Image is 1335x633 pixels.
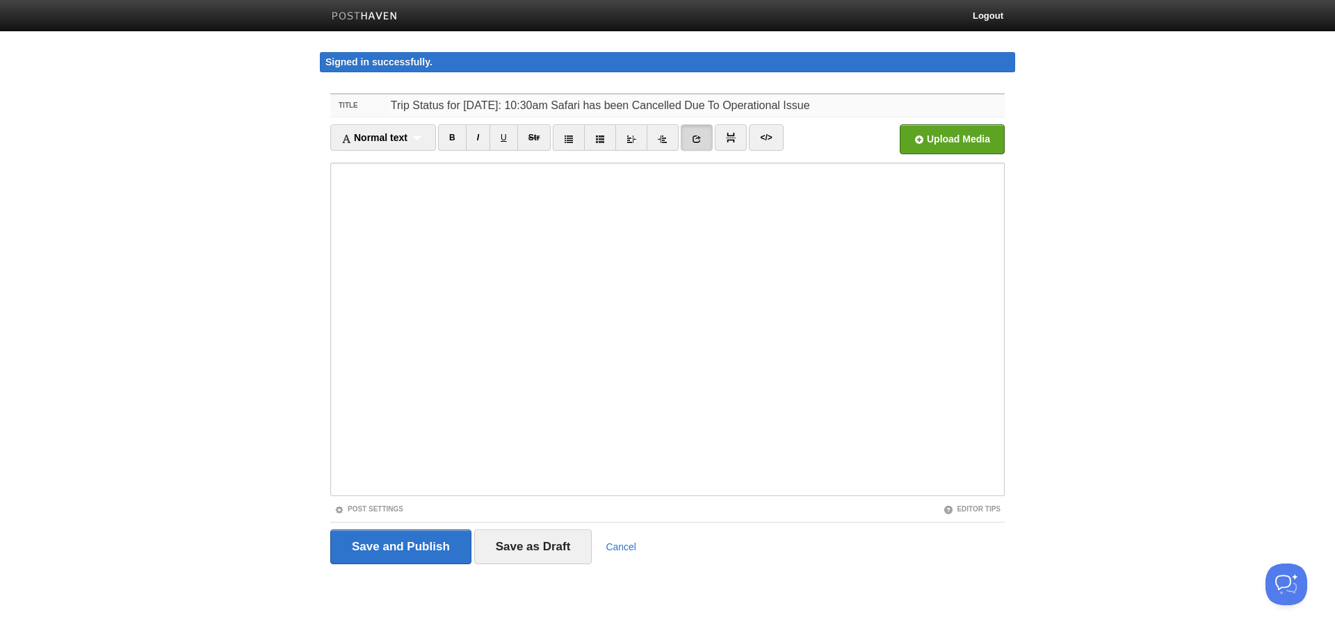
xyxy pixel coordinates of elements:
a: B [438,124,467,151]
input: Save as Draft [474,529,592,564]
a: Post Settings [334,505,403,513]
a: Cancel [606,541,636,552]
del: Str [528,133,540,142]
div: Signed in successfully. [320,52,1015,72]
img: pagebreak-icon.png [726,133,736,142]
img: Posthaven-bar [332,12,398,22]
input: Save and Publish [330,529,471,564]
a: Str [517,124,551,151]
a: I [466,124,490,151]
span: Normal text [341,132,407,143]
iframe: Help Scout Beacon - Open [1265,564,1307,605]
label: Title [330,94,387,117]
a: U [489,124,518,151]
a: Editor Tips [944,505,1001,513]
a: </> [749,124,783,151]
